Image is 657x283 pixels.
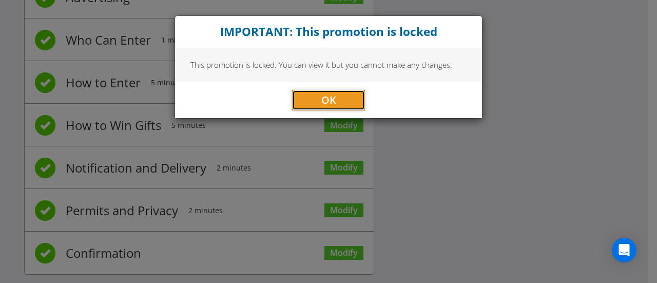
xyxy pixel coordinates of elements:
div: Open Intercom Messenger [612,238,636,262]
div: Close [175,16,482,48]
button: OK [292,90,365,110]
strong: IMPORTANT: This promotion is locked [220,24,437,40]
span: OK [321,93,336,107]
div: This promotion is locked. You can view it but you cannot make any changes. [175,48,482,82]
